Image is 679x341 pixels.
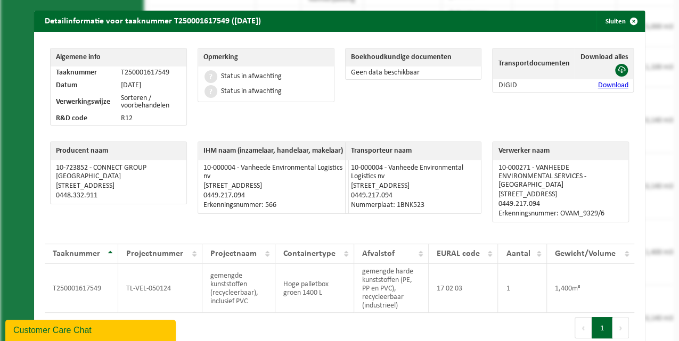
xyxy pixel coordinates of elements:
[202,264,275,313] td: gemengde kunststoffen (recycleerbaar), inclusief PVC
[275,264,354,313] td: Hoge palletbox groen 1400 L
[351,192,476,200] p: 0449.217.094
[555,249,616,258] span: Gewicht/Volume
[346,48,481,66] th: Boekhoudkundige documenten
[51,142,186,160] th: Producent naam
[56,182,181,190] p: [STREET_ADDRESS]
[598,81,628,89] a: Download
[116,66,186,79] td: T250001617549
[118,264,202,313] td: TL-VEL-050124
[498,264,547,313] td: 1
[45,264,119,313] td: T250001617549
[354,264,429,313] td: gemengde harde kunststoffen (PE, PP en PVC), recycleerbaar (industrieel)
[51,112,116,125] td: R&D code
[596,11,644,32] button: Sluiten
[198,142,348,160] th: IHM naam (inzamelaar, handelaar, makelaar)
[351,164,476,181] p: 10-000004 - Vanheede Environmental Logistics nv
[116,92,186,112] td: Sorteren / voorbehandelen
[493,142,628,160] th: Verwerker naam
[437,249,480,258] span: EURAL code
[210,249,257,258] span: Projectnaam
[203,182,343,190] p: [STREET_ADDRESS]
[203,201,343,210] p: Erkenningsnummer: 566
[351,201,476,210] p: Nummerplaat: 1BNK523
[498,164,623,189] p: 10-000271 - VANHEEDE ENVIRONMENTAL SERVICES - [GEOGRAPHIC_DATA]
[56,164,181,181] p: 10-723852 - CONNECT GROUP [GEOGRAPHIC_DATA]
[221,73,282,80] div: Status in afwachting
[429,264,498,313] td: 17 02 03
[116,112,186,125] td: R12
[346,66,481,79] td: Geen data beschikbaar
[51,92,116,112] td: Verwerkingswijze
[51,48,186,66] th: Algemene info
[351,182,476,190] p: [STREET_ADDRESS]
[346,142,481,160] th: Transporteur naam
[283,249,336,258] span: Containertype
[203,164,343,181] p: 10-000004 - Vanheede Environmental Logistics nv
[547,264,634,313] td: 1,400m³
[221,88,282,95] div: Status in afwachting
[203,192,343,200] p: 0449.217.094
[506,249,530,258] span: Aantal
[53,249,100,258] span: Taaknummer
[580,53,628,61] span: Download alles
[498,190,623,199] p: [STREET_ADDRESS]
[51,79,116,92] td: Datum
[592,317,612,338] button: 1
[51,66,116,79] td: Taaknummer
[5,318,178,341] iframe: chat widget
[198,48,334,66] th: Opmerking
[575,317,592,338] button: Previous
[362,249,395,258] span: Afvalstof
[493,48,575,79] th: Transportdocumenten
[34,11,272,31] h2: Detailinformatie voor taaknummer T250001617549 ([DATE])
[612,317,629,338] button: Next
[493,79,575,92] td: DIGID
[498,210,623,218] p: Erkenningsnummer: OVAM_9329/6
[498,200,623,209] p: 0449.217.094
[116,79,186,92] td: [DATE]
[56,192,181,200] p: 0448.332.911
[126,249,183,258] span: Projectnummer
